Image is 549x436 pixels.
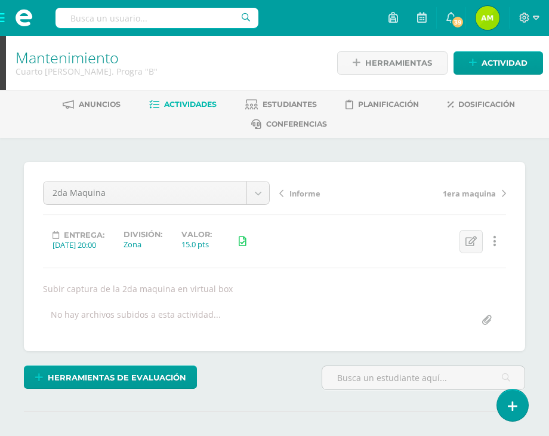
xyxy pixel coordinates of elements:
div: No hay archivos subidos a esta actividad... [51,309,221,332]
a: Herramientas [337,51,448,75]
span: 1era maquina [443,188,496,199]
div: [DATE] 20:00 [53,240,104,250]
a: Anuncios [63,95,121,114]
a: Herramientas de evaluación [24,366,197,389]
span: Actividad [482,52,528,74]
a: 2da Maquina [44,182,269,204]
span: Herramientas de evaluación [48,367,186,389]
span: Planificación [358,100,419,109]
a: Actividad [454,51,543,75]
a: Informe [279,187,393,199]
img: 396168a9feac30329f7dfebe783e234f.png [476,6,499,30]
a: Mantenimiento [16,47,119,67]
a: Actividades [149,95,217,114]
input: Busca un usuario... [55,8,258,28]
span: Actividades [164,100,217,109]
span: 2da Maquina [53,182,238,204]
a: 1era maquina [393,187,506,199]
label: División: [124,230,162,239]
span: Dosificación [458,100,515,109]
div: Cuarto Bach. Progra 'B' [16,66,322,77]
div: Zona [124,239,162,250]
a: Conferencias [251,115,327,134]
input: Busca un estudiante aquí... [322,366,525,389]
h1: Mantenimiento [16,49,322,66]
div: Subir captura de la 2da maquina en virtual box [38,283,511,294]
a: Estudiantes [245,95,317,114]
span: Informe [289,188,320,199]
a: Dosificación [448,95,515,114]
div: 15.0 pts [181,239,212,250]
span: 39 [451,16,464,29]
a: Planificación [346,95,419,114]
span: Anuncios [79,100,121,109]
label: Valor: [181,230,212,239]
span: Conferencias [266,119,327,128]
span: Entrega: [64,231,104,240]
span: Estudiantes [263,100,317,109]
span: Herramientas [365,52,432,74]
